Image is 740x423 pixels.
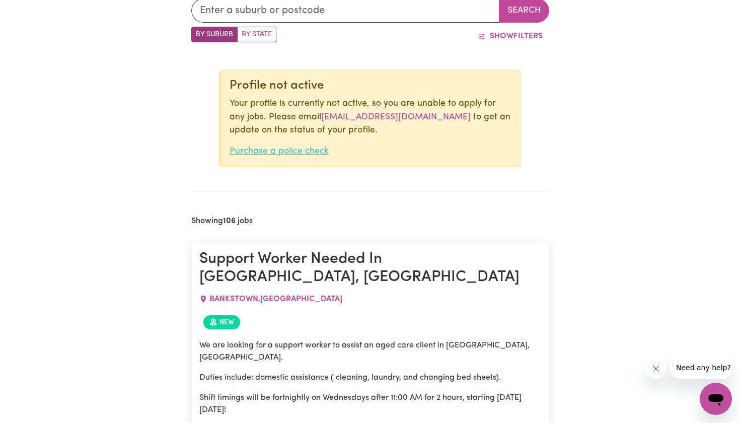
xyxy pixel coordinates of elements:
[209,295,342,303] span: BANKSTOWN , [GEOGRAPHIC_DATA]
[490,32,513,40] span: Show
[471,27,549,46] button: ShowFilters
[321,113,471,121] a: [EMAIL_ADDRESS][DOMAIN_NAME]
[670,357,732,379] iframe: Mensaje de la compañía
[203,315,240,329] span: Job posted within the last 30 days
[700,383,732,415] iframe: Botón para iniciar la ventana de mensajería
[223,217,236,225] b: 106
[646,359,666,379] iframe: Cerrar mensaje
[191,217,253,226] h2: Showing jobs
[237,27,276,42] label: Search by state
[199,250,541,287] h1: Support Worker Needed In [GEOGRAPHIC_DATA], [GEOGRAPHIC_DATA]
[199,339,541,364] p: We are looking for a support worker to assist an aged care client in [GEOGRAPHIC_DATA], [GEOGRAPH...
[199,372,541,384] p: Duties include: domestic assistance ( cleaning, laundry, and changing bed sheets).
[199,392,541,416] p: Shift timings will be fortnightly on Wednesdays after 11:00 AM for 2 hours, starting [DATE][DATE]!
[230,147,329,156] a: Purchase a police check
[230,97,512,137] p: Your profile is currently not active, so you are unable to apply for any jobs. Please email to ge...
[191,27,238,42] label: Search by suburb/post code
[230,79,512,93] div: Profile not active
